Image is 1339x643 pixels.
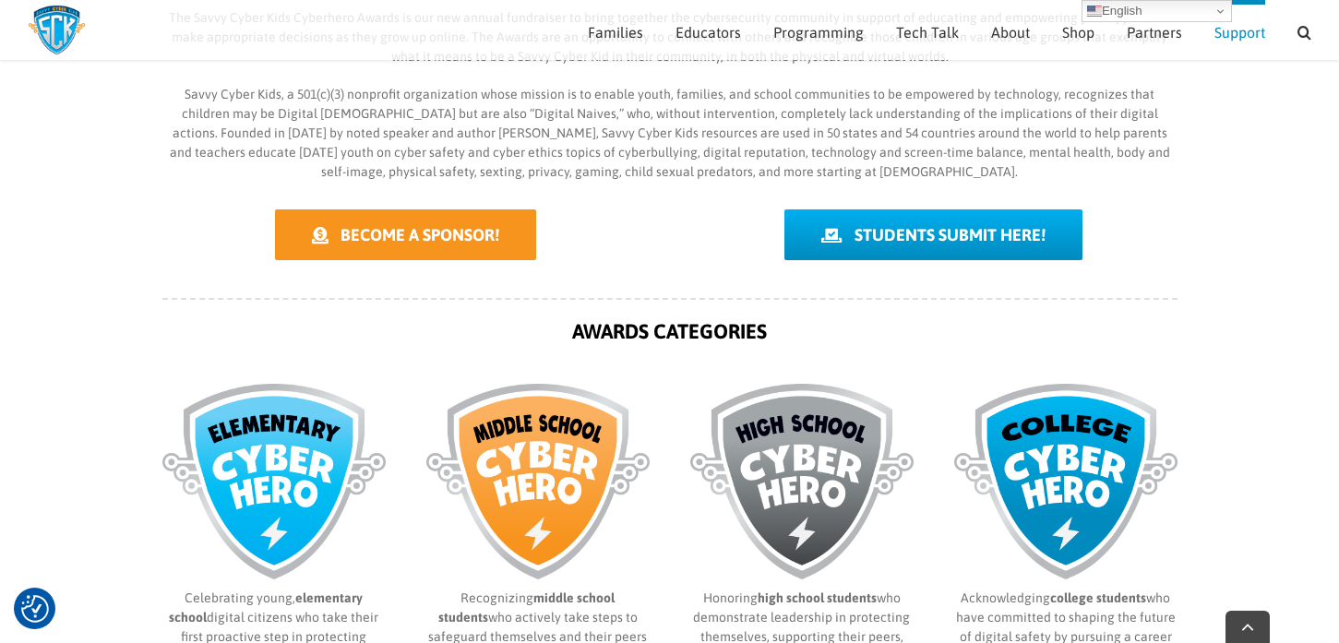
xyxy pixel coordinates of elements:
b: middle school students [438,590,616,625]
img: Savvy Cyber Kids Logo [28,5,86,55]
span: Families [588,25,643,40]
img: Revisit consent button [21,595,49,623]
img: SCK-awards-categories-High [690,384,914,578]
img: SCK-awards-categories-Middle [426,384,650,578]
span: Tech Talk [896,25,959,40]
b: elementary school [169,590,363,625]
p: Savvy Cyber Kids, a 501(c)(3) nonprofit organization whose mission is to enable youth, families, ... [162,85,1178,182]
span: Partners [1127,25,1182,40]
span: About [991,25,1030,40]
img: SCK-awards-categories-Elementary [162,384,386,578]
span: STUDENTS SUBMIT HERE! [855,225,1046,244]
b: high school students [758,590,877,605]
a: STUDENTS SUBMIT HERE! [784,209,1082,260]
button: Consent Preferences [21,595,49,623]
img: SCK-awards-categories-College1 [954,384,1178,578]
span: Shop [1062,25,1094,40]
span: BECOME A SPONSOR! [341,225,499,244]
b: college students [1050,590,1146,605]
strong: AWARDS CATEGORIES [572,319,767,343]
span: Educators [675,25,741,40]
a: BECOME A SPONSOR! [275,209,536,260]
span: Programming [773,25,864,40]
img: en [1087,4,1102,18]
span: Support [1214,25,1265,40]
